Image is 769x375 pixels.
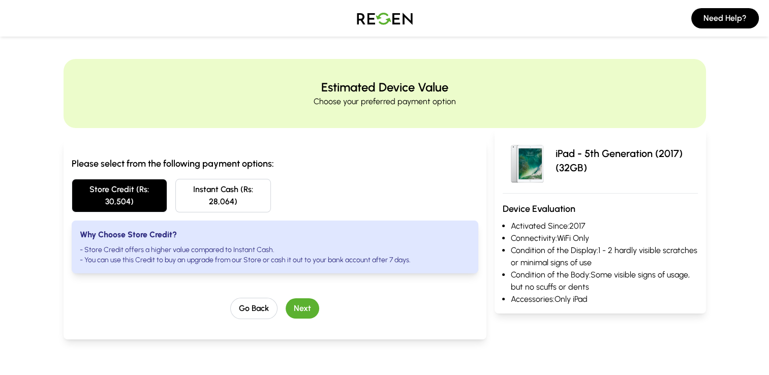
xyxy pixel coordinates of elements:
[321,79,448,96] h2: Estimated Device Value
[175,179,271,212] button: Instant Cash (Rs: 28,064)
[72,179,167,212] button: Store Credit (Rs: 30,504)
[72,157,478,171] h3: Please select from the following payment options:
[503,136,551,185] img: iPad - 5th Generation (2017)
[556,146,698,175] p: iPad - 5th Generation (2017) (32GB)
[286,298,319,319] button: Next
[80,230,177,239] strong: Why Choose Store Credit?
[503,202,698,216] h3: Device Evaluation
[80,245,470,255] li: - Store Credit offers a higher value compared to Instant Cash.
[511,244,698,269] li: Condition of the Display: 1 - 2 hardly visible scratches or minimal signs of use
[230,298,278,319] button: Go Back
[511,232,698,244] li: Connectivity: WiFi Only
[314,96,456,108] p: Choose your preferred payment option
[691,8,759,28] button: Need Help?
[511,220,698,232] li: Activated Since: 2017
[511,293,698,305] li: Accessories: Only iPad
[80,255,470,265] li: - You can use this Credit to buy an upgrade from our Store or cash it out to your bank account af...
[511,269,698,293] li: Condition of the Body: Some visible signs of usage, but no scuffs or dents
[349,4,420,33] img: Logo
